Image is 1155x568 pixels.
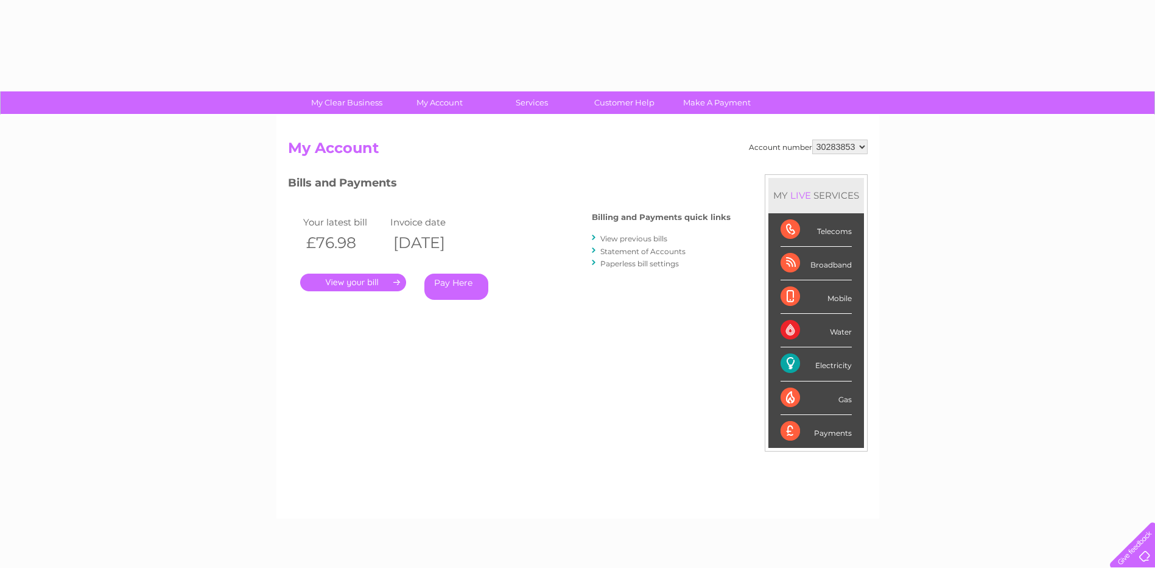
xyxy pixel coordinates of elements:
div: Electricity [781,347,852,381]
a: Services [482,91,582,114]
h4: Billing and Payments quick links [592,213,731,222]
a: . [300,274,406,291]
h2: My Account [288,140,868,163]
div: Payments [781,415,852,448]
a: Paperless bill settings [600,259,679,268]
th: [DATE] [387,230,475,255]
a: Customer Help [574,91,675,114]
div: Gas [781,382,852,415]
div: LIVE [788,190,813,201]
div: MY SERVICES [768,178,864,213]
a: My Clear Business [297,91,397,114]
a: Make A Payment [667,91,767,114]
div: Broadband [781,247,852,280]
a: My Account [389,91,490,114]
a: Pay Here [424,274,488,300]
h3: Bills and Payments [288,174,731,196]
td: Your latest bill [300,214,388,230]
a: View previous bills [600,234,667,243]
div: Water [781,314,852,347]
th: £76.98 [300,230,388,255]
div: Account number [749,140,868,154]
td: Invoice date [387,214,475,230]
div: Mobile [781,280,852,314]
div: Telecoms [781,213,852,247]
a: Statement of Accounts [600,247,686,256]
